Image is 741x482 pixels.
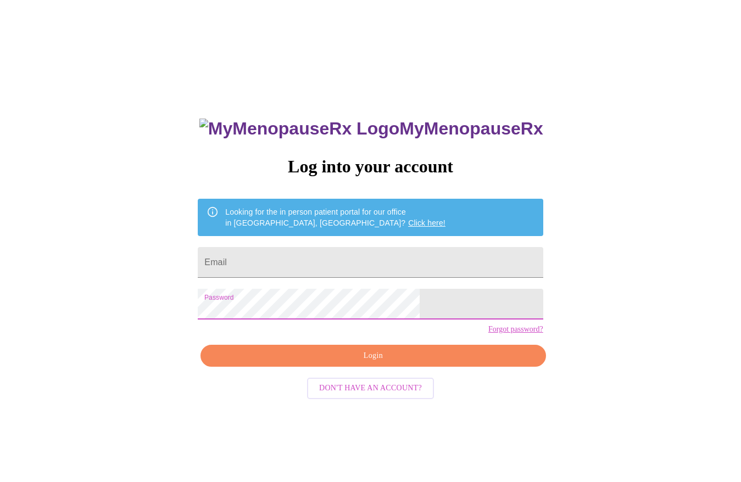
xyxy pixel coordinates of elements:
[225,202,445,233] div: Looking for the in person patient portal for our office in [GEOGRAPHIC_DATA], [GEOGRAPHIC_DATA]?
[199,119,543,139] h3: MyMenopauseRx
[199,119,399,139] img: MyMenopauseRx Logo
[319,382,422,395] span: Don't have an account?
[304,383,437,392] a: Don't have an account?
[408,218,445,227] a: Click here!
[198,156,543,177] h3: Log into your account
[213,349,533,363] span: Login
[488,325,543,334] a: Forgot password?
[200,345,545,367] button: Login
[307,378,434,399] button: Don't have an account?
